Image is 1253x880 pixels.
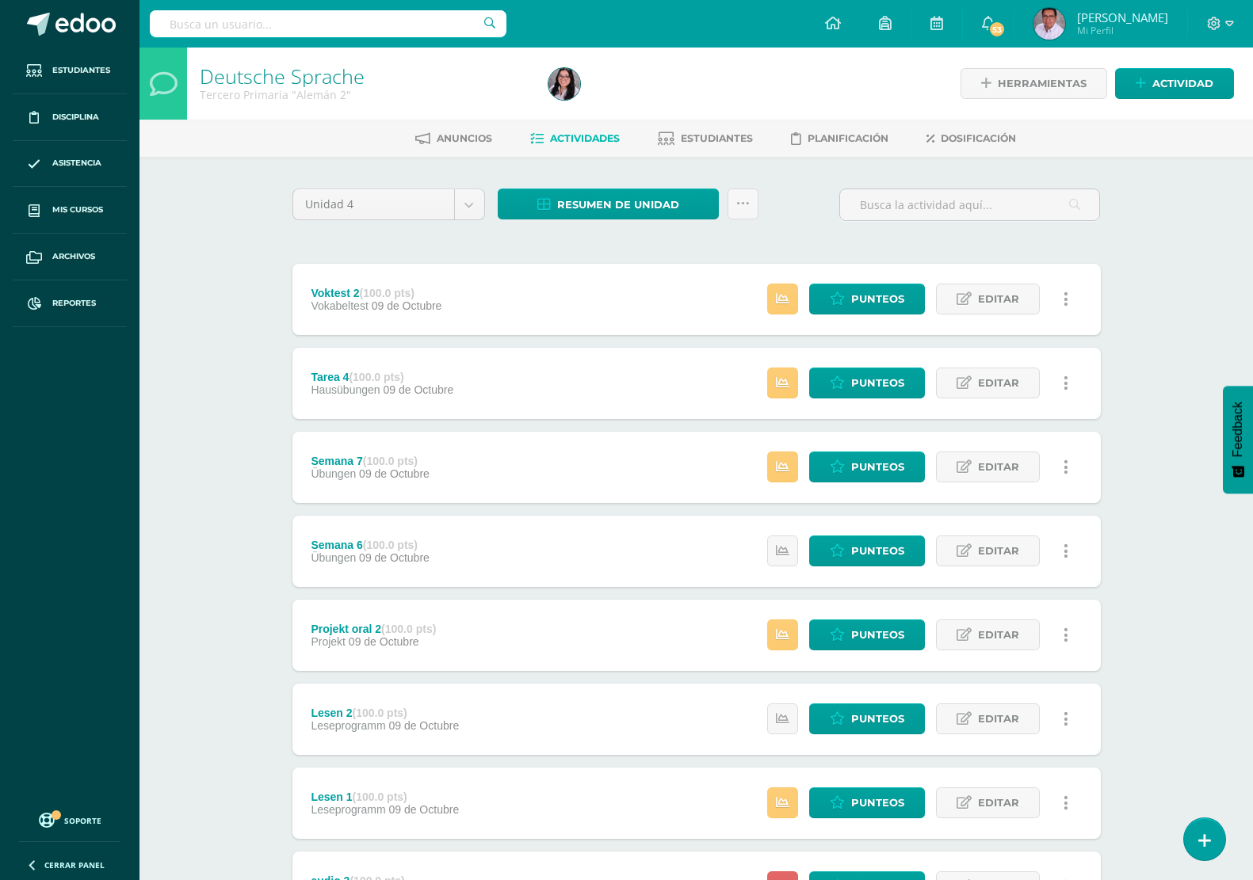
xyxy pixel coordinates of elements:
a: Punteos [809,535,925,566]
strong: (100.0 pts) [353,707,407,719]
span: Asistencia [52,157,101,170]
a: Punteos [809,451,925,482]
strong: (100.0 pts) [349,371,403,383]
a: Asistencia [13,141,127,188]
span: 09 de Octubre [372,299,442,312]
a: Anuncios [415,126,492,151]
span: Mi Perfil [1077,24,1168,37]
span: Anuncios [437,132,492,144]
span: Editar [978,704,1019,733]
a: Punteos [809,284,925,314]
a: Resumen de unidad [498,189,719,219]
span: Archivos [52,250,95,263]
a: Reportes [13,280,127,327]
span: 53 [988,21,1006,38]
strong: (100.0 pts) [363,539,418,551]
span: Punteos [851,284,904,314]
div: Voktest 2 [311,287,441,299]
span: Unidad 4 [305,189,442,219]
span: Editar [978,788,1019,817]
span: Leseprogramm [311,719,385,732]
span: Punteos [851,620,904,650]
span: Punteos [851,368,904,398]
a: Punteos [809,368,925,398]
input: Busca un usuario... [150,10,506,37]
span: Disciplina [52,111,99,124]
span: Editar [978,452,1019,482]
a: Soporte [19,809,120,830]
span: Resumen de unidad [557,190,679,219]
span: 09 de Octubre [359,551,430,564]
h1: Deutsche Sprache [200,65,529,87]
div: Projekt oral 2 [311,623,436,635]
div: Lesen 1 [311,790,459,803]
span: 09 de Octubre [359,467,430,480]
a: Unidad 4 [293,189,484,219]
a: Dosificación [926,126,1016,151]
span: Punteos [851,452,904,482]
span: 09 de Octubre [349,635,419,648]
a: Archivos [13,234,127,280]
span: Punteos [851,536,904,566]
a: Actividad [1115,68,1234,99]
span: 09 de Octubre [383,383,453,396]
span: [PERSON_NAME] [1077,10,1168,25]
span: Mis cursos [52,204,103,216]
span: Dosificación [941,132,1016,144]
button: Feedback - Mostrar encuesta [1223,386,1253,493]
div: Semana 6 [311,539,429,551]
a: Punteos [809,619,925,650]
span: Übungen [311,551,356,564]
span: Übungen [311,467,356,480]
span: Actividades [550,132,620,144]
span: Hausübungen [311,383,380,396]
strong: (100.0 pts) [353,790,407,803]
span: Projekt [311,635,346,648]
span: Editar [978,620,1019,650]
span: Estudiantes [681,132,753,144]
input: Busca la actividad aquí... [840,189,1099,220]
a: Planificación [791,126,888,151]
strong: (100.0 pts) [381,623,436,635]
span: Estudiantes [52,64,110,77]
a: Disciplina [13,94,127,141]
span: Cerrar panel [44,859,105,870]
a: Punteos [809,787,925,818]
span: Leseprogramm [311,803,385,816]
span: Actividad [1152,69,1213,98]
span: Herramientas [998,69,1087,98]
span: Punteos [851,788,904,817]
span: Feedback [1231,402,1245,457]
span: Editar [978,284,1019,314]
img: 81ba7c4468dd7f932edd4c72d8d44558.png [548,68,580,100]
a: Deutsche Sprache [200,63,365,90]
span: 09 de Octubre [388,803,459,816]
span: Reportes [52,297,96,310]
div: Semana 7 [311,455,429,467]
a: Estudiantes [658,126,753,151]
span: Soporte [64,815,101,826]
span: Editar [978,368,1019,398]
strong: (100.0 pts) [360,287,414,299]
a: Herramientas [961,68,1107,99]
span: Editar [978,536,1019,566]
span: Vokabeltest [311,299,368,312]
div: Tarea 4 [311,371,453,383]
img: 9521831b7eb62fd0ab6b39a80c4a7782.png [1033,8,1065,40]
span: 09 de Octubre [388,719,459,732]
span: Planificación [808,132,888,144]
a: Estudiantes [13,48,127,94]
a: Actividades [530,126,620,151]
a: Mis cursos [13,187,127,234]
a: Punteos [809,703,925,734]
div: Lesen 2 [311,707,459,719]
span: Punteos [851,704,904,733]
strong: (100.0 pts) [363,455,418,467]
div: Tercero Primaria 'Alemán 2' [200,87,529,102]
